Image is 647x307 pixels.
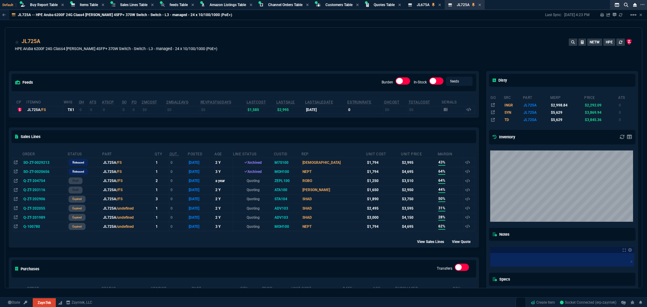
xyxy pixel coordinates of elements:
[142,100,157,104] abbr: Avg cost of all PO invoices for 2 months
[122,106,131,113] td: 0
[234,224,272,229] p: Quoting
[116,224,134,229] span: /undefined
[64,300,94,305] a: msbcCompanyName
[584,93,618,101] th: price
[61,3,64,8] nx-icon: Close Tab
[528,298,558,307] a: Create Item
[441,97,465,106] th: Serials
[374,3,395,7] span: Quotes Table
[584,109,618,116] td: $3,869.94
[169,222,187,231] td: 0
[214,213,233,222] td: 2 Y
[401,167,437,176] td: $4,695
[504,116,523,123] td: TD
[490,109,634,116] tr: HPE ARUBA NETWORKING CX 6200 SWITCH SERIES - QUAD CORE ARM CORTEX A72 1.8 GHZ -
[151,284,191,292] th: Vendor
[120,3,147,7] span: Sales Lines Table
[22,167,67,176] td: SO-ZT-0020656
[72,215,82,220] p: expired
[187,149,214,158] th: Posted
[301,158,366,167] td: [DEMOGRAPHIC_DATA]
[89,100,96,104] abbr: Total units in inventory => minus on SO => plus on PO
[438,224,445,230] span: 62%
[401,185,437,194] td: $2,950
[631,1,639,8] nx-icon: Close Workbench
[233,149,273,158] th: Line Status
[80,3,98,7] span: Items Table
[274,213,302,222] td: ADV103
[453,284,475,292] th: Dev
[116,170,122,174] span: /FS
[116,206,134,211] span: /undefined
[187,158,214,167] td: [DATE]
[15,266,39,272] h5: Purchases
[151,3,154,8] nx-icon: Close Tab
[550,101,584,109] td: $2,998.84
[438,169,445,175] span: 64%
[141,106,166,113] td: $0
[234,169,272,174] div: Archived
[102,100,114,104] abbr: ATS with all companies combined
[438,214,445,221] span: 28%
[325,3,352,7] span: Customers Table
[274,222,302,231] td: MOH100
[40,108,46,112] span: /FS
[584,101,618,109] td: $2,292.09
[584,116,618,123] td: $3,845.36
[89,106,102,113] td: 0
[170,3,188,7] span: feeds Table
[154,222,169,231] td: 1
[268,3,302,7] span: Channel Orders Table
[102,222,154,231] td: JL725A
[14,188,18,192] nx-icon: Open In Opposite Panel
[27,284,101,292] th: Order
[306,3,309,8] nx-icon: Close Tab
[372,284,395,292] th: Age
[234,187,272,193] p: Quoting
[396,77,410,87] div: Burden
[14,224,18,229] nx-icon: Open In Opposite Panel
[347,100,371,104] abbr: Total sales within a 30 day window based on last time there was inventory
[116,160,122,165] span: /FS
[301,176,366,185] td: ROBO
[367,215,400,220] div: $3,000
[384,106,408,113] td: $0
[366,149,401,158] th: Unit Cost
[116,188,123,192] span: //FS
[382,80,393,84] label: Burden
[438,3,441,8] nx-icon: Close Tab
[234,196,272,202] p: Quoting
[27,107,62,113] div: JL725A
[274,176,302,185] td: ZEPL100
[274,185,302,194] td: ATA100
[560,300,616,305] a: I8l4XHyUSDoQ0l8UAAAs
[550,93,584,101] th: msrp
[187,213,214,222] td: [DATE]
[14,215,18,220] nx-icon: Open In Opposite Panel
[274,149,302,158] th: CustId
[187,194,214,204] td: [DATE]
[367,169,400,174] div: $1,794
[22,149,67,158] th: Order
[214,194,233,204] td: 2 Y
[26,97,63,106] th: ItemNo
[504,101,523,109] td: INGR
[102,106,122,113] td: 0
[14,160,18,165] nx-icon: Open In Opposite Panel
[72,187,79,192] p: draft
[214,167,233,176] td: 3 Y
[490,116,634,123] tr: HPE Aruba 6200F 24G Class4 PoE 4SFP+ 370W Switch
[401,158,437,167] td: $2,995
[154,158,169,167] td: 1
[191,284,240,292] th: Part
[560,300,616,305] span: Socket Connected (erp-zayntek)
[22,213,67,222] td: Q-ZT-201989
[250,3,252,8] nx-icon: Close Tab
[618,93,634,101] th: ats
[401,213,437,222] td: $4,150
[154,176,169,185] td: 2
[169,176,187,185] td: 0
[618,116,634,123] td: 0
[493,231,510,237] h5: Notes
[240,284,261,292] th: Qty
